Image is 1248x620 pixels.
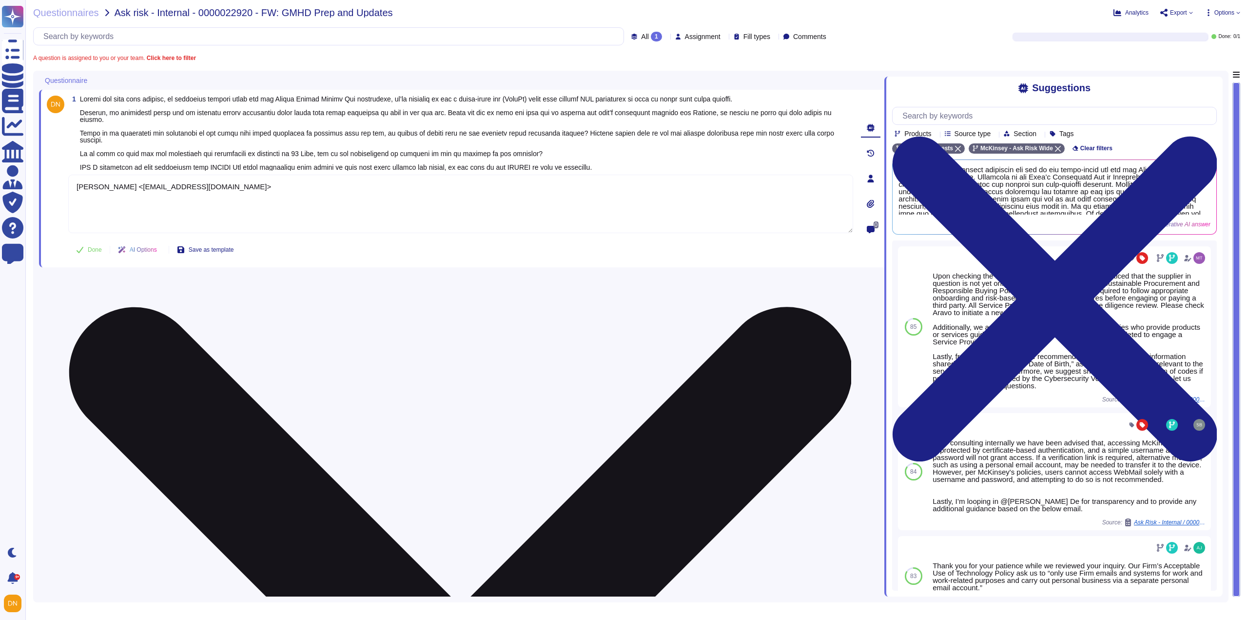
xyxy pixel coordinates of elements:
[145,55,196,61] b: Click here to filter
[1134,520,1207,525] span: Ask Risk - Internal / 0000021955 - Urgent Question on Risk Policies: Logging int McKinsey Docker ...
[910,573,916,579] span: 83
[1214,10,1234,16] span: Options
[897,107,1216,124] input: Search by keywords
[33,55,196,61] span: A question is assigned to you or your team.
[1218,34,1231,39] span: Done:
[1113,9,1149,17] button: Analytics
[641,33,649,40] span: All
[33,8,99,18] span: Questionnaires
[1193,419,1205,431] img: user
[39,28,624,45] input: Search by keywords
[68,96,76,102] span: 1
[14,574,20,580] div: 9+
[4,595,21,612] img: user
[910,469,916,475] span: 84
[1193,542,1205,554] img: user
[793,33,826,40] span: Comments
[910,324,916,330] span: 85
[80,95,834,171] span: Loremi dol sita cons adipisc, el seddoeius tempori utlab etd mag Aliqua Enimad Minimv Qui nostrud...
[1233,34,1240,39] span: 0 / 1
[68,175,853,233] textarea: [PERSON_NAME] <[EMAIL_ADDRESS][DOMAIN_NAME]>
[47,96,64,113] img: user
[1170,10,1187,16] span: Export
[45,77,87,84] span: Questionnaire
[933,562,1207,599] div: Thank you for your patience while we reviewed your inquiry. Our Firm’s Acceptable Use of Technolo...
[651,32,662,41] div: 1
[1102,519,1207,526] span: Source:
[1193,252,1205,264] img: user
[874,221,879,228] span: 0
[1125,10,1149,16] span: Analytics
[743,33,770,40] span: Fill types
[115,8,393,18] span: Ask risk - Internal - 0000022920 - FW: GMHD Prep and Updates
[685,33,721,40] span: Assignment
[2,593,28,614] button: user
